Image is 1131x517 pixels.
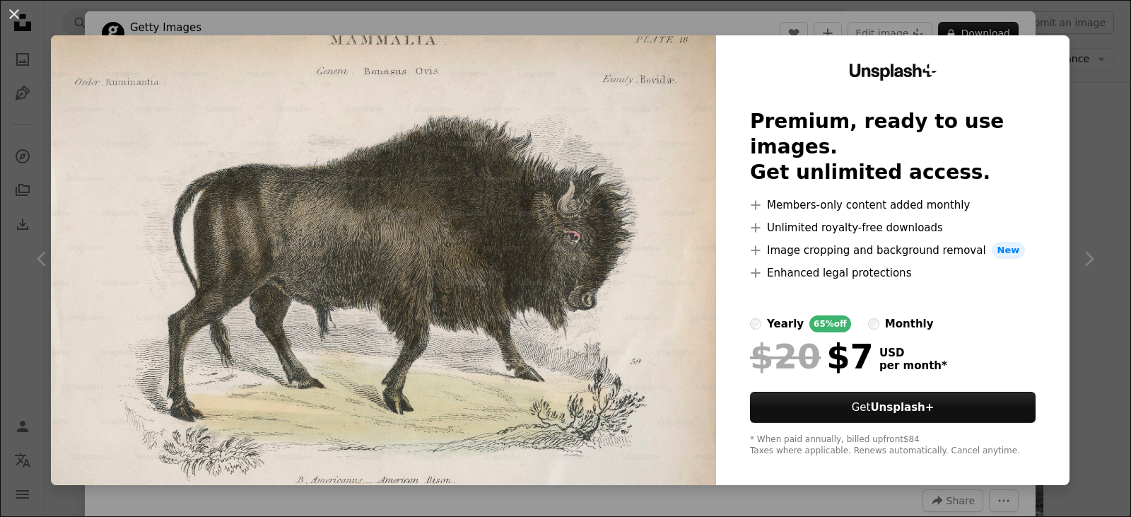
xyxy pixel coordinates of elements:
div: yearly [767,315,804,332]
span: USD [879,347,947,359]
input: monthly [868,318,879,330]
div: $7 [750,338,874,375]
strong: Unsplash+ [870,401,934,414]
li: Members-only content added monthly [750,197,1036,214]
span: $20 [750,338,821,375]
li: Enhanced legal protections [750,265,1036,281]
div: monthly [885,315,934,332]
li: Unlimited royalty-free downloads [750,219,1036,236]
li: Image cropping and background removal [750,242,1036,259]
button: GetUnsplash+ [750,392,1036,423]
h2: Premium, ready to use images. Get unlimited access. [750,109,1036,185]
div: * When paid annually, billed upfront $84 Taxes where applicable. Renews automatically. Cancel any... [750,434,1036,457]
input: yearly65%off [750,318,761,330]
span: New [992,242,1026,259]
span: per month * [879,359,947,372]
div: 65% off [809,315,851,332]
